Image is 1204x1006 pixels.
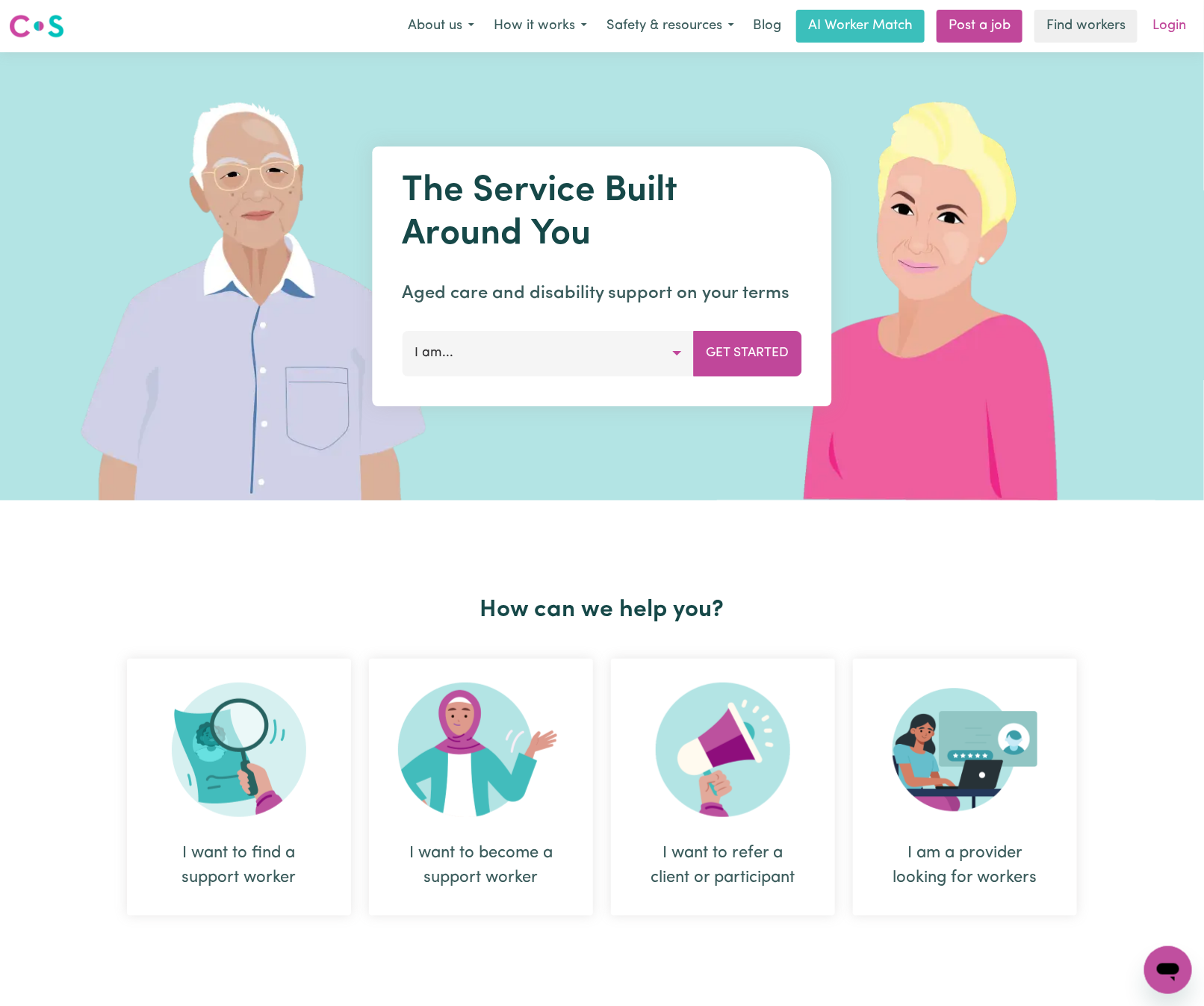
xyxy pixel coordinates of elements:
div: I want to become a support worker [405,841,557,890]
div: I want to refer a client or participant [611,659,835,916]
a: Login [1144,10,1195,43]
p: Aged care and disability support on your terms [403,280,802,307]
button: Safety & resources [597,10,744,42]
h1: The Service Built Around You [403,170,802,256]
div: I am a provider looking for workers [853,659,1077,916]
a: Careseekers logo [9,9,64,43]
h2: How can we help you? [118,596,1086,624]
div: I want to refer a client or participant [647,841,799,890]
img: Become Worker [398,683,564,817]
div: I want to become a support worker [369,659,593,916]
img: Search [172,683,306,817]
a: Find workers [1034,10,1138,43]
a: Blog [744,10,790,43]
div: I am a provider looking for workers [889,841,1041,890]
a: AI Worker Match [796,10,925,43]
a: Post a job [937,10,1023,43]
button: About us [398,10,484,42]
img: Careseekers logo [9,13,64,40]
div: I want to find a support worker [163,841,315,890]
iframe: Button to launch messaging window [1144,946,1192,994]
button: Get Started [694,331,802,376]
div: I want to find a support worker [127,659,351,916]
img: Refer [656,683,790,817]
button: I am... [403,331,695,376]
img: Provider [893,683,1037,817]
button: How it works [484,10,597,42]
